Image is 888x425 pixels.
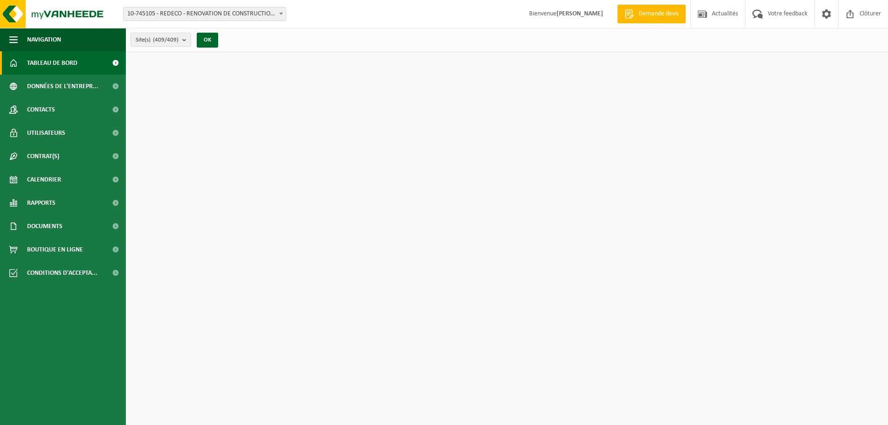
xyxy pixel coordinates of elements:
[27,191,55,215] span: Rapports
[557,10,603,17] strong: [PERSON_NAME]
[27,121,65,145] span: Utilisateurs
[197,33,218,48] button: OK
[27,51,77,75] span: Tableau de bord
[27,261,97,285] span: Conditions d'accepta...
[136,33,179,47] span: Site(s)
[27,168,61,191] span: Calendrier
[131,33,191,47] button: Site(s)(409/409)
[27,145,59,168] span: Contrat(s)
[617,5,686,23] a: Demande devis
[27,28,61,51] span: Navigation
[27,98,55,121] span: Contacts
[27,215,62,238] span: Documents
[124,7,286,21] span: 10-745105 - REDECO - RENOVATION DE CONSTRUCTION SRL - CUESMES
[636,9,681,19] span: Demande devis
[27,238,83,261] span: Boutique en ligne
[27,75,98,98] span: Données de l'entrepr...
[153,37,179,43] count: (409/409)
